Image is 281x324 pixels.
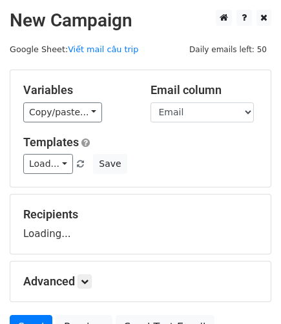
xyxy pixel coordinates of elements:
[23,207,258,241] div: Loading...
[10,10,271,32] h2: New Campaign
[23,135,79,149] a: Templates
[23,83,131,97] h5: Variables
[23,102,102,122] a: Copy/paste...
[23,207,258,222] h5: Recipients
[23,154,73,174] a: Load...
[185,44,271,54] a: Daily emails left: 50
[23,274,258,289] h5: Advanced
[151,83,258,97] h5: Email column
[185,43,271,57] span: Daily emails left: 50
[10,44,138,54] small: Google Sheet:
[93,154,127,174] button: Save
[68,44,138,54] a: Viết mail câu trip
